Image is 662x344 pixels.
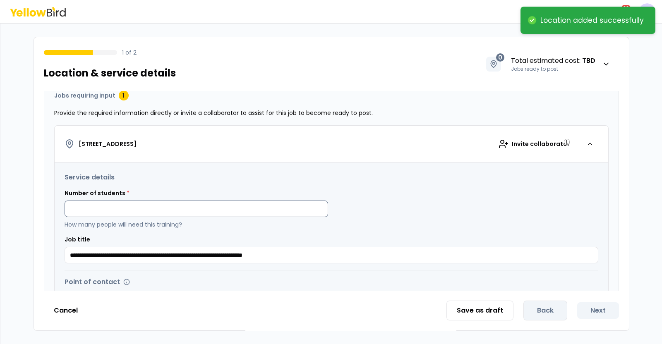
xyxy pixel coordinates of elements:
[511,56,595,66] span: Total estimated cost :
[44,67,176,80] h1: Location & service details
[621,4,631,12] div: 60
[122,48,137,57] p: 1 of 2
[65,172,598,182] h3: Service details
[477,47,619,81] button: 0Total estimated cost: TBDJobs ready to post
[446,301,513,320] button: Save as draft
[119,91,129,100] div: 1
[54,91,115,100] h3: Jobs requiring input
[79,140,137,148] h4: [STREET_ADDRESS]
[582,56,595,65] strong: TBD
[616,3,632,20] button: 60
[44,302,88,319] button: Cancel
[65,235,90,244] label: Job title
[639,3,655,20] span: LK
[65,189,130,197] label: Number of students
[55,126,608,162] button: [STREET_ADDRESS]Invite collaborator
[54,109,609,117] p: Provide the required information directly or invite a collaborator to assist for this job to beco...
[496,53,504,62] span: 0
[65,220,328,229] p: How many people will need this training?
[511,66,558,72] span: Jobs ready to post
[540,16,644,25] div: Location added successfully
[65,277,120,287] h3: Point of contact
[512,140,570,148] span: Invite collaborator
[490,136,578,152] div: Invite collaborator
